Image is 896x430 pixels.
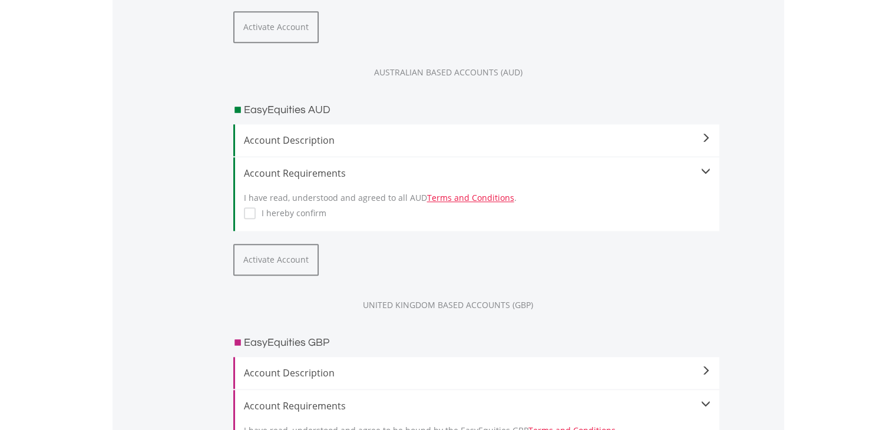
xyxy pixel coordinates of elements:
span: Account Description [244,366,710,380]
label: I hereby confirm [256,207,326,219]
span: Account Description [244,133,710,147]
h3: EasyEquities GBP [244,335,329,351]
div: AUSTRALIAN BASED ACCOUNTS (AUD) [113,67,784,78]
a: Terms and Conditions [427,192,514,203]
div: UNITED KINGDOM BASED ACCOUNTS (GBP) [113,299,784,311]
button: Activate Account [233,11,319,43]
h3: EasyEquities AUD [244,102,330,118]
div: Account Requirements [244,399,710,413]
button: Activate Account [233,244,319,276]
div: Account Requirements [244,166,710,180]
div: I have read, understood and agreed to all AUD . [244,180,710,222]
